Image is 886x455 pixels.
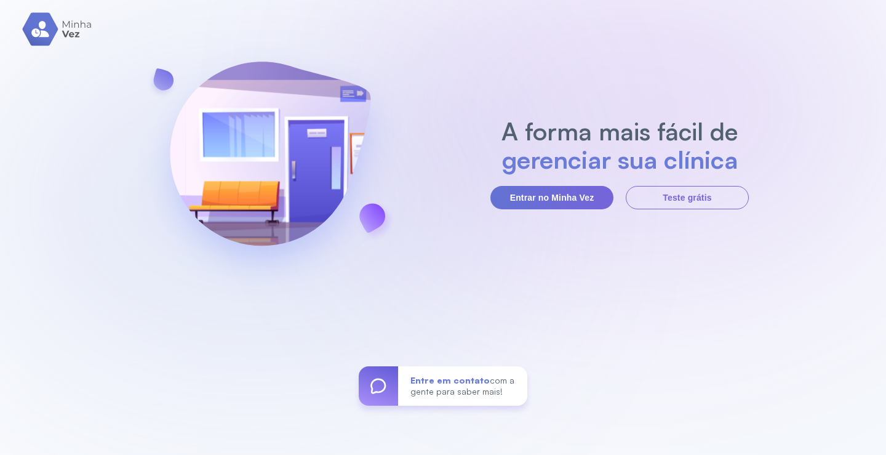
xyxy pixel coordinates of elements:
[359,366,527,406] a: Entre em contatocom a gente para saber mais!
[495,145,744,174] h2: gerenciar sua clínica
[137,29,403,297] img: banner-login.svg
[490,186,613,209] button: Entrar no Minha Vez
[495,117,744,145] h2: A forma mais fácil de
[22,12,93,46] img: logo.svg
[626,186,749,209] button: Teste grátis
[410,375,490,385] span: Entre em contato
[398,366,527,406] div: com a gente para saber mais!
